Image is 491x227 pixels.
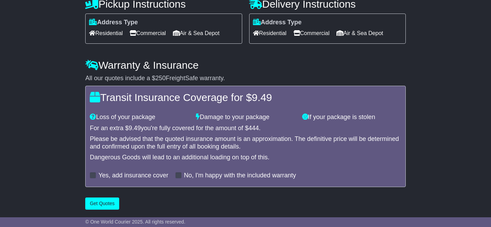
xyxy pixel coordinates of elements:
span: Residential [253,28,287,39]
div: Loss of your package [86,113,192,121]
span: Air & Sea Depot [173,28,220,39]
div: Please be advised that the quoted insurance amount is an approximation. The definitive price will... [90,135,401,150]
span: 444 [248,125,259,132]
span: Commercial [293,28,330,39]
div: Damage to your package [192,113,298,121]
button: Get Quotes [85,197,119,210]
div: Dangerous Goods will lead to an additional loading on top of this. [90,154,401,161]
span: 250 [155,75,166,82]
span: Commercial [130,28,166,39]
span: 9.49 [129,125,141,132]
label: Address Type [253,19,302,26]
label: No, I'm happy with the included warranty [184,172,296,179]
span: 9.49 [252,92,272,103]
span: Residential [89,28,123,39]
div: All our quotes include a $ FreightSafe warranty. [85,75,406,82]
div: For an extra $ you're fully covered for the amount of $ . [90,125,401,132]
h4: Warranty & Insurance [85,59,406,71]
div: If your package is stolen [299,113,405,121]
h4: Transit Insurance Coverage for $ [90,92,401,103]
span: Air & Sea Depot [336,28,383,39]
span: © One World Courier 2025. All rights reserved. [85,219,185,225]
label: Yes, add insurance cover [98,172,168,179]
label: Address Type [89,19,138,26]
